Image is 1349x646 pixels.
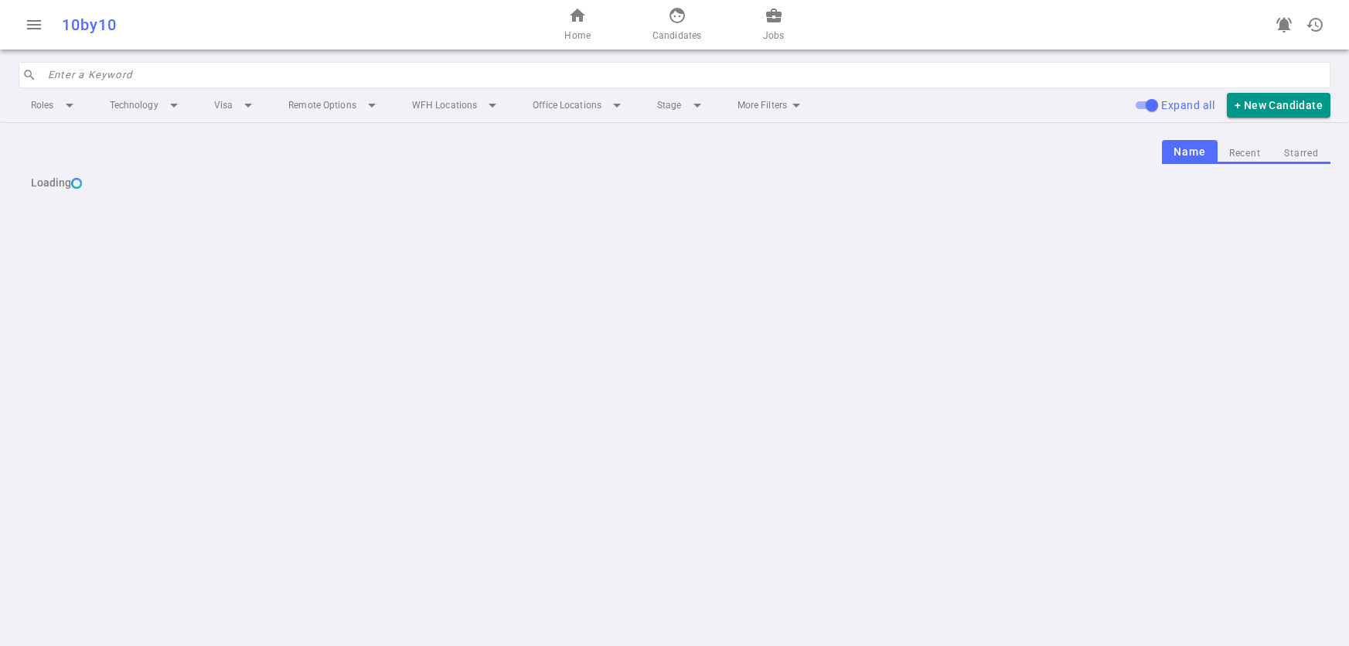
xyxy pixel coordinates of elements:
[652,6,701,43] a: Candidates
[765,6,783,25] span: business_center
[22,68,36,82] span: search
[19,9,49,40] button: Open menu
[1218,143,1272,164] button: Recent
[97,91,196,119] li: Technology
[1227,93,1330,118] button: + New Candidate
[71,178,82,189] img: loading...
[202,91,270,119] li: Visa
[1272,143,1330,164] button: Starred
[400,91,514,119] li: WFH Locations
[652,28,701,43] span: Candidates
[568,6,587,25] span: home
[1161,99,1214,111] span: Expand all
[564,28,590,43] span: Home
[1162,140,1217,164] button: Name
[1269,9,1300,40] a: Go to see announcements
[1275,15,1293,34] span: notifications_active
[19,164,1330,201] div: Loading
[62,15,444,34] div: 10by10
[276,91,393,119] li: Remote Options
[19,91,91,119] li: Roles
[564,6,590,43] a: Home
[763,28,784,43] span: Jobs
[725,91,818,119] li: More Filters
[668,6,686,25] span: face
[1300,9,1330,40] button: Open history
[1306,15,1324,34] span: history
[520,91,639,119] li: Office Locations
[645,91,719,119] li: Stage
[763,6,784,43] a: Jobs
[25,15,43,34] span: menu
